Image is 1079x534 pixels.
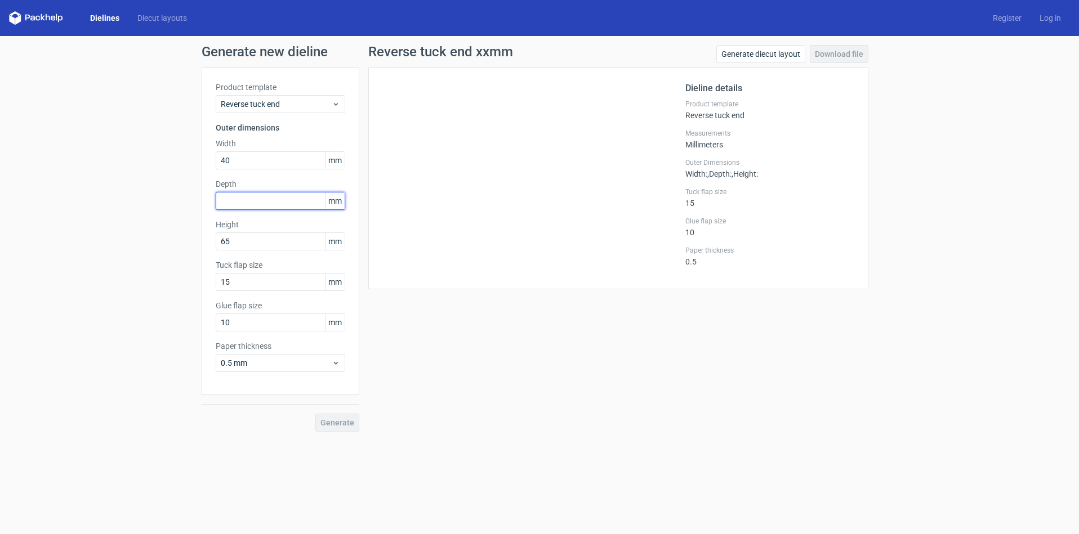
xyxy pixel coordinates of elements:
[685,246,854,266] div: 0.5
[216,219,345,230] label: Height
[325,152,345,169] span: mm
[685,217,854,226] label: Glue flap size
[216,138,345,149] label: Width
[325,233,345,250] span: mm
[221,357,332,369] span: 0.5 mm
[685,100,854,109] label: Product template
[221,98,332,110] span: Reverse tuck end
[325,314,345,331] span: mm
[216,259,345,271] label: Tuck flap size
[685,187,854,208] div: 15
[81,12,128,24] a: Dielines
[984,12,1031,24] a: Register
[732,169,758,178] span: , Height :
[216,300,345,311] label: Glue flap size
[216,340,345,352] label: Paper thickness
[685,158,854,167] label: Outer Dimensions
[216,82,345,93] label: Product template
[685,187,854,196] label: Tuck flap size
[707,169,732,178] span: , Depth :
[325,273,345,290] span: mm
[685,100,854,120] div: Reverse tuck end
[685,217,854,237] div: 10
[202,45,877,59] h1: Generate new dieline
[1031,12,1070,24] a: Log in
[685,169,707,178] span: Width :
[685,82,854,95] h2: Dieline details
[325,192,345,209] span: mm
[368,45,513,59] h1: Reverse tuck end xxmm
[216,122,345,133] h3: Outer dimensions
[685,246,854,255] label: Paper thickness
[685,129,854,138] label: Measurements
[216,178,345,190] label: Depth
[128,12,196,24] a: Diecut layouts
[716,45,805,63] a: Generate diecut layout
[685,129,854,149] div: Millimeters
